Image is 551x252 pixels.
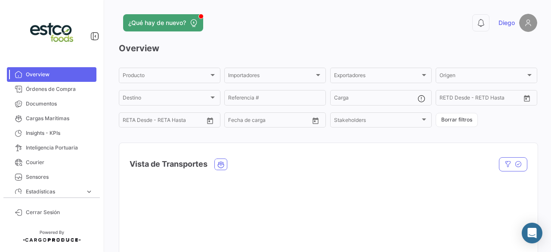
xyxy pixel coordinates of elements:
span: Importadores [228,74,314,80]
span: expand_more [85,188,93,196]
input: Desde [228,118,229,124]
span: Stakeholders [334,118,420,124]
span: Órdenes de Compra [26,85,93,93]
span: Destino [123,96,209,102]
a: Documentos [7,96,96,111]
button: Open calendar [520,92,533,105]
span: Inteligencia Portuaria [26,144,93,152]
span: Cerrar Sesión [26,208,93,216]
a: Insights - KPIs [7,126,96,140]
button: ¿Qué hay de nuevo? [123,14,203,31]
span: Courier [26,159,93,166]
button: Ocean [215,159,227,170]
span: Overview [26,71,93,78]
button: Open calendar [309,114,322,127]
input: Hasta [130,118,168,124]
button: Open calendar [204,114,217,127]
div: Abrir Intercom Messenger [522,223,542,243]
span: Insights - KPIs [26,129,93,137]
input: Hasta [235,118,274,124]
input: Desde [440,96,440,102]
a: Overview [7,67,96,82]
span: Documentos [26,100,93,108]
img: placeholder-user.png [519,14,537,32]
span: Cargas Marítimas [26,115,93,122]
h4: Vista de Transportes [130,158,207,170]
span: Estadísticas [26,188,82,196]
input: Hasta [446,96,485,102]
img: a2d2496a-9374-4c2d-9ba1-5a425369ecc8.jpg [30,10,73,53]
span: Sensores [26,173,93,181]
a: Cargas Marítimas [7,111,96,126]
h3: Overview [119,42,537,54]
a: Sensores [7,170,96,184]
span: ¿Qué hay de nuevo? [128,19,186,27]
a: Courier [7,155,96,170]
a: Inteligencia Portuaria [7,140,96,155]
button: Borrar filtros [436,113,478,127]
span: Diego [498,19,515,27]
span: Producto [123,74,209,80]
a: Órdenes de Compra [7,82,96,96]
span: Origen [440,74,526,80]
span: Exportadores [334,74,420,80]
